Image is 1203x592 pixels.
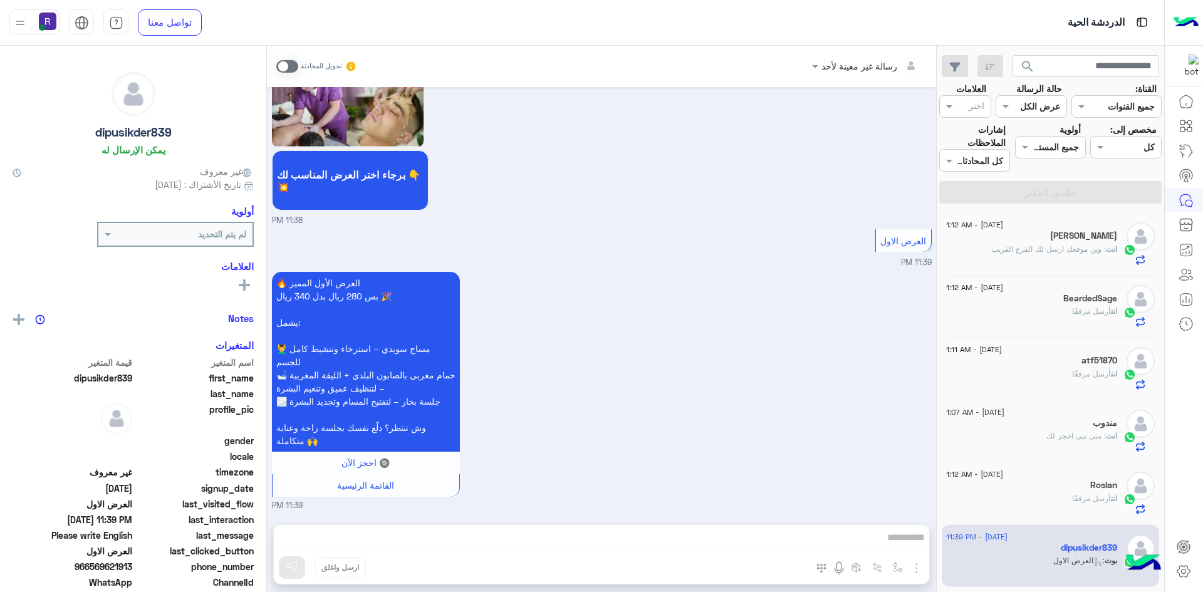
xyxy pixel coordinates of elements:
span: انت [1111,494,1117,503]
span: أرسل مرفقًا [1072,306,1111,316]
img: WhatsApp [1123,493,1136,506]
h6: أولوية [231,205,254,217]
p: الدردشة الحية [1068,14,1125,31]
h6: العلامات [13,261,254,272]
h5: Roslan [1090,480,1117,491]
span: متي تبي احجز لك [1046,431,1106,440]
img: WhatsApp [1123,431,1136,444]
span: العرض الاول [880,236,926,246]
label: إشارات الملاحظات [939,123,1006,150]
span: [DATE] - 1:12 AM [946,469,1003,480]
img: defaultAdmin.png [1127,534,1155,563]
h6: المتغيرات [216,340,254,351]
span: 2025-08-20T20:39:44.911Z [13,513,132,526]
img: Logo [1174,9,1199,36]
button: search [1013,55,1043,82]
span: ChannelId [135,576,254,589]
span: برجاء اختر العرض المناسب لك 👇 💥 [277,169,424,192]
img: userImage [39,13,56,30]
span: [DATE] - 1:11 AM [946,344,1002,355]
span: gender [135,434,254,447]
h6: Notes [228,313,254,324]
span: phone_number [135,560,254,573]
button: تطبيق الفلاتر [939,181,1162,204]
img: defaultAdmin.png [1127,347,1155,375]
h5: Abu Faisal [1050,231,1117,241]
span: قيمة المتغير [13,356,132,369]
img: defaultAdmin.png [1127,410,1155,438]
span: 11:39 PM [901,257,932,267]
span: أرسل مرفقًا [1072,494,1111,503]
img: tab [75,16,89,30]
img: WhatsApp [1123,368,1136,381]
label: حالة الرسالة [1016,82,1062,95]
span: بوت [1105,556,1117,565]
h6: يمكن الإرسال له [102,144,165,155]
span: last_message [135,529,254,542]
a: تواصل معنا [138,9,202,36]
img: WhatsApp [1123,306,1136,319]
img: tab [109,16,123,30]
span: Please write English [13,529,132,542]
span: القائمة الرئيسية [337,480,394,491]
span: العرض الاول [13,544,132,558]
h5: BeardedSage [1063,293,1117,304]
h5: dipusikder839 [1061,543,1117,553]
span: profile_pic [135,403,254,432]
img: defaultAdmin.png [112,73,155,115]
span: [DATE] - 11:39 PM [946,531,1008,543]
a: tab [103,9,128,36]
img: tab [1134,14,1150,30]
span: dipusikder839 [13,371,132,385]
span: null [13,450,132,463]
img: hulul-logo.png [1122,542,1165,586]
img: notes [35,314,45,325]
span: locale [135,450,254,463]
img: defaultAdmin.png [1127,222,1155,251]
span: العرض الاول [13,497,132,511]
span: [DATE] - 1:12 AM [946,219,1003,231]
span: غير معروف [13,465,132,479]
span: last_clicked_button [135,544,254,558]
img: WhatsApp [1123,244,1136,256]
span: انت [1111,369,1117,378]
span: اسم المتغير [135,356,254,369]
h5: atf51870 [1081,355,1117,366]
span: أرسل مرفقًا [1072,369,1111,378]
span: signup_date [135,482,254,495]
span: غير معروف [200,165,254,178]
small: تحويل المحادثة [301,61,342,71]
span: [DATE] - 1:12 AM [946,282,1003,293]
img: profile [13,15,28,31]
span: 2025-08-18T20:19:25.161Z [13,482,132,495]
img: 322853014244696 [1176,55,1199,77]
span: timezone [135,465,254,479]
img: defaultAdmin.png [1127,472,1155,500]
p: 20/8/2025, 11:39 PM [272,272,460,452]
span: 11:38 PM [272,215,303,227]
h5: مندوب [1093,418,1117,428]
span: first_name [135,371,254,385]
span: 11:39 PM [272,500,303,512]
div: اختر [969,99,986,115]
span: تاريخ الأشتراك : [DATE] [155,178,241,191]
img: add [13,314,24,325]
span: [DATE] - 1:07 AM [946,407,1004,418]
label: القناة: [1135,82,1157,95]
span: last_name [135,387,254,400]
span: انت [1106,431,1117,440]
label: مخصص إلى: [1110,123,1157,136]
img: defaultAdmin.png [101,403,132,434]
span: 2 [13,576,132,589]
span: last_interaction [135,513,254,526]
span: : العرض الاول [1053,556,1105,565]
span: null [13,434,132,447]
span: 🔘 احجز الآن [341,457,390,468]
span: انت [1111,306,1117,316]
span: 966569621913 [13,560,132,573]
span: وين موقعك ارسل لك الفرع القريب [991,244,1106,254]
h5: dipusikder839 [95,125,172,140]
label: العلامات [956,82,986,95]
label: أولوية [1060,123,1081,136]
span: انت [1106,244,1117,254]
